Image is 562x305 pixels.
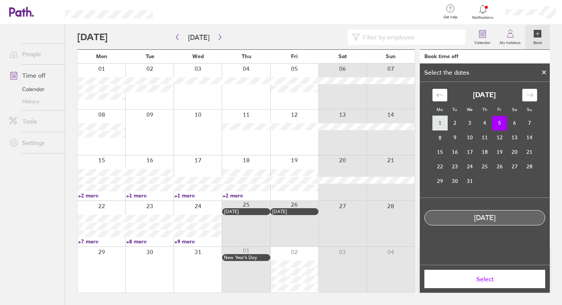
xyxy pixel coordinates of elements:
div: [DATE] [272,209,317,214]
a: People [3,46,65,62]
span: Notifications [471,15,495,20]
button: Select [424,270,545,288]
a: +1 more [126,192,174,199]
small: We [467,107,473,112]
td: Saturday, December 13, 2025 [507,130,522,145]
a: +2 more [78,192,125,199]
span: Fri [291,53,298,59]
small: Fr [497,107,501,112]
td: Sunday, December 28, 2025 [522,160,537,174]
td: Selected. Friday, December 5, 2025 [492,116,507,130]
td: Wednesday, December 31, 2025 [462,174,477,189]
td: Saturday, December 20, 2025 [507,145,522,160]
td: Tuesday, December 2, 2025 [447,116,462,130]
div: [DATE] [224,209,268,214]
td: Monday, December 15, 2025 [432,145,447,160]
small: Su [527,107,532,112]
label: My holidays [495,38,525,45]
td: Saturday, December 27, 2025 [507,160,522,174]
a: Settings [3,135,65,150]
td: Friday, December 19, 2025 [492,145,507,160]
td: Monday, December 22, 2025 [432,160,447,174]
td: Tuesday, December 16, 2025 [447,145,462,160]
input: Filter by employee [360,30,461,44]
td: Thursday, December 4, 2025 [477,116,492,130]
td: Friday, December 26, 2025 [492,160,507,174]
span: Sun [386,53,396,59]
td: Tuesday, December 30, 2025 [447,174,462,189]
td: Thursday, December 11, 2025 [477,130,492,145]
small: Tu [452,107,457,112]
a: Calendar [3,83,65,95]
label: Calendar [470,38,495,45]
a: +9 more [174,238,222,245]
a: +7 more [78,238,125,245]
a: Tools [3,114,65,129]
div: Calendar [424,82,546,197]
span: Select [430,276,540,282]
small: Th [482,107,487,112]
span: Mon [96,53,107,59]
td: Tuesday, December 9, 2025 [447,130,462,145]
td: Thursday, December 18, 2025 [477,145,492,160]
a: Notifications [471,4,495,20]
div: New Year’s Day [224,255,268,260]
a: History [3,95,65,108]
td: Wednesday, December 17, 2025 [462,145,477,160]
div: Select the dates [420,69,474,76]
span: Get help [438,15,463,20]
a: Calendar [470,25,495,49]
div: Move forward to switch to the next month. [522,89,537,101]
td: Sunday, December 14, 2025 [522,130,537,145]
td: Monday, December 8, 2025 [432,130,447,145]
a: +8 more [126,238,174,245]
small: Sa [512,107,517,112]
button: [DATE] [182,31,216,44]
span: Wed [192,53,204,59]
a: Book [525,25,550,49]
td: Monday, December 1, 2025 [432,116,447,130]
td: Wednesday, December 24, 2025 [462,160,477,174]
td: Saturday, December 6, 2025 [507,116,522,130]
a: +1 more [174,192,222,199]
td: Tuesday, December 23, 2025 [447,160,462,174]
span: Tue [146,53,154,59]
div: Book time off [424,53,458,59]
td: Friday, December 12, 2025 [492,130,507,145]
td: Wednesday, December 3, 2025 [462,116,477,130]
td: Sunday, December 7, 2025 [522,116,537,130]
a: Time off [3,68,65,83]
td: Wednesday, December 10, 2025 [462,130,477,145]
td: Thursday, December 25, 2025 [477,160,492,174]
a: My holidays [495,25,525,49]
span: Thu [242,53,251,59]
td: Monday, December 29, 2025 [432,174,447,189]
label: Book [529,38,547,45]
div: Move backward to switch to the previous month. [432,89,447,101]
a: +2 more [223,192,270,199]
strong: [DATE] [473,91,496,99]
td: Sunday, December 21, 2025 [522,145,537,160]
small: Mo [437,107,443,112]
span: Sat [338,53,347,59]
div: [DATE] [425,214,545,222]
